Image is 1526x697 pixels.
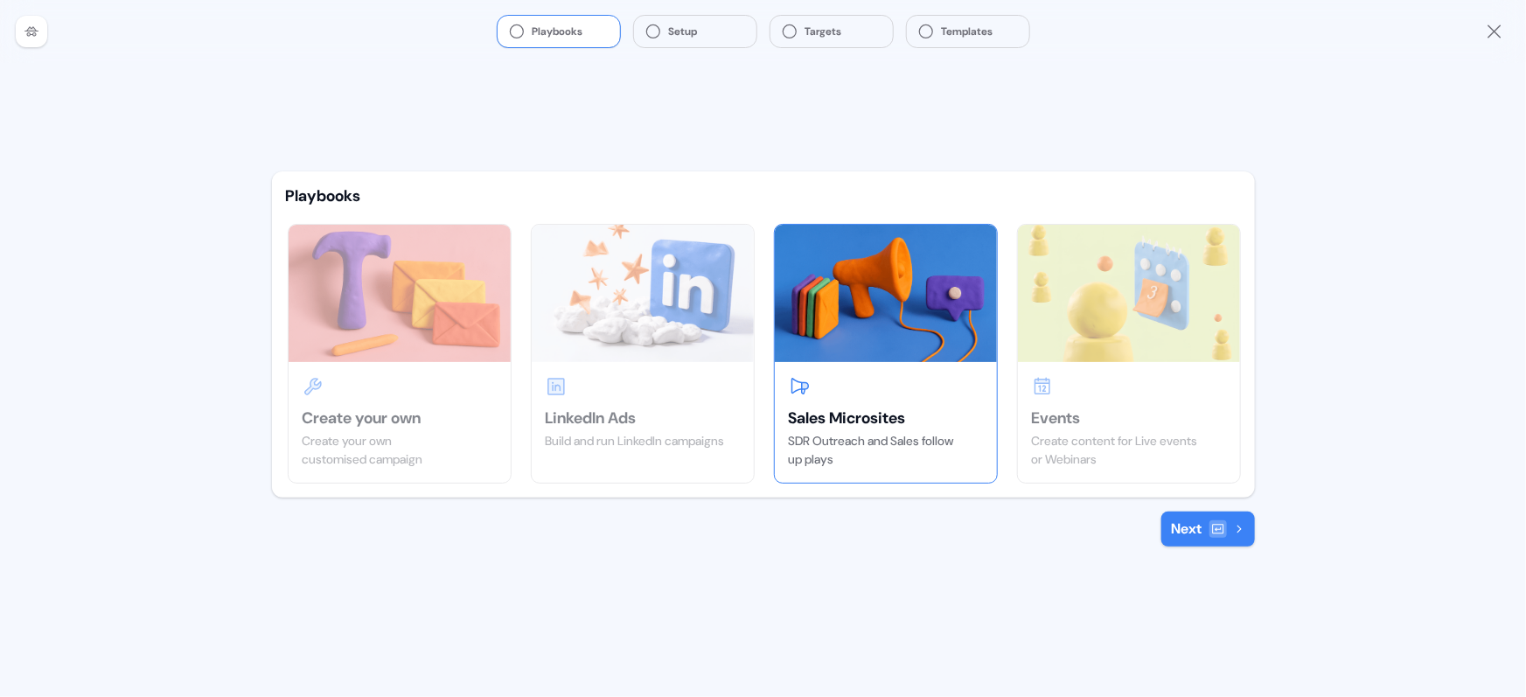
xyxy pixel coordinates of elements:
[286,185,1241,206] div: Playbooks
[634,16,756,47] button: Setup
[1032,432,1226,469] div: Create content for Live events or Webinars
[1032,408,1226,429] div: Events
[303,408,497,429] div: Create your own
[532,225,754,361] img: LinkedIn Ads
[546,432,740,450] div: Build and run LinkedIn campaigns
[907,16,1029,47] button: Templates
[1018,225,1240,361] img: Events
[303,432,497,469] div: Create your own customised campaign
[546,408,740,429] div: LinkedIn Ads
[789,408,983,429] div: Sales Microsites
[1161,512,1255,547] button: Next
[775,225,997,361] img: Sales Microsites
[289,225,511,361] img: Create your own
[789,432,983,469] div: SDR Outreach and Sales follow up plays
[770,16,893,47] button: Targets
[498,16,620,47] button: Playbooks
[1484,21,1505,42] button: Close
